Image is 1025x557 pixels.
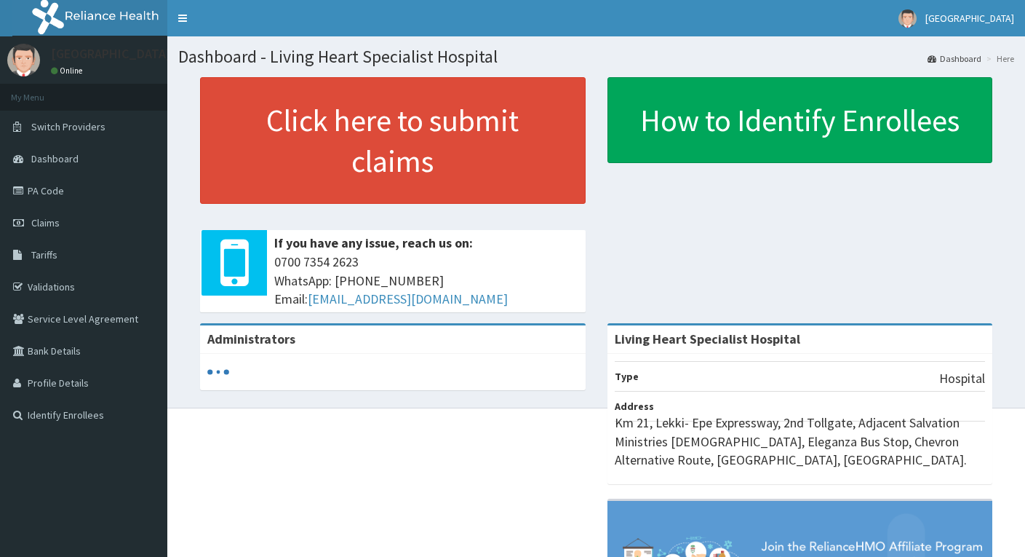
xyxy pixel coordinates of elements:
[898,9,917,28] img: User Image
[939,369,985,388] p: Hospital
[274,234,473,251] b: If you have any issue, reach us on:
[31,216,60,229] span: Claims
[615,400,654,413] b: Address
[31,248,57,261] span: Tariffs
[207,331,295,347] b: Administrators
[207,361,229,383] svg: audio-loading
[51,66,86,76] a: Online
[31,120,105,133] span: Switch Providers
[615,414,986,470] p: Km 21, Lekki- Epe Expressway, 2nd Tollgate, Adjacent Salvation Ministries [DEMOGRAPHIC_DATA], Ele...
[7,44,40,76] img: User Image
[928,52,981,65] a: Dashboard
[615,331,800,347] strong: Living Heart Specialist Hospital
[308,291,508,307] a: [EMAIL_ADDRESS][DOMAIN_NAME]
[31,152,79,165] span: Dashboard
[983,52,1014,65] li: Here
[925,12,1014,25] span: [GEOGRAPHIC_DATA]
[178,47,1014,66] h1: Dashboard - Living Heart Specialist Hospital
[200,77,586,204] a: Click here to submit claims
[51,47,171,60] p: [GEOGRAPHIC_DATA]
[615,370,639,383] b: Type
[274,253,578,309] span: 0700 7354 2623 WhatsApp: [PHONE_NUMBER] Email:
[607,77,993,163] a: How to Identify Enrollees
